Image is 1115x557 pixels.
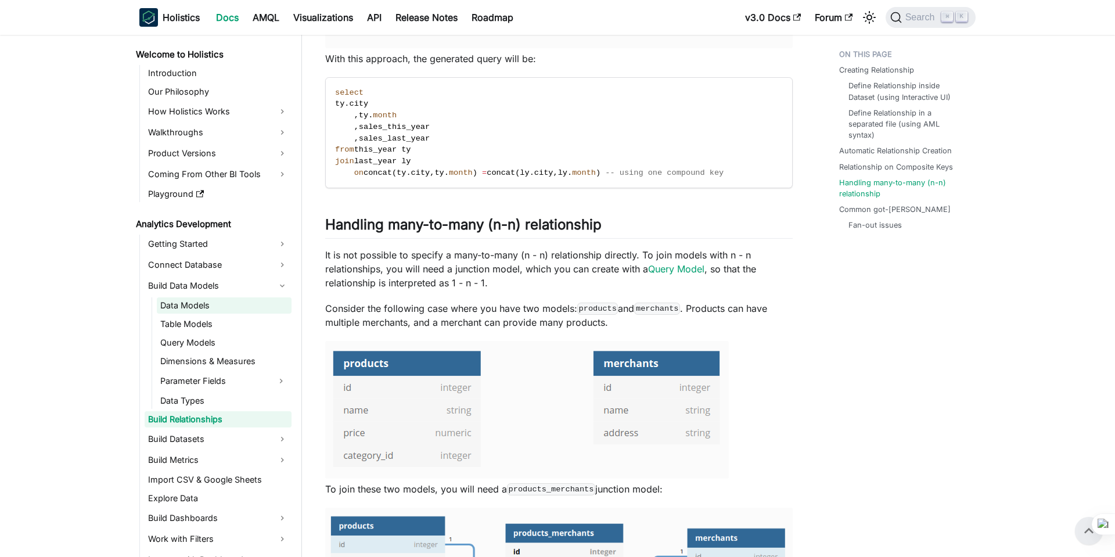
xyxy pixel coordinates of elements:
code: products [577,303,618,314]
a: Data Types [157,393,292,409]
a: Query Models [157,335,292,351]
span: month [572,168,596,177]
span: ty [397,168,406,177]
a: Our Philosophy [145,84,292,100]
a: Relationship on Composite Keys [839,161,953,173]
a: v3.0 Docs [738,8,808,27]
span: city [411,168,430,177]
a: Build Dashboards [145,509,292,527]
span: ty [335,99,344,108]
kbd: ⌘ [941,12,953,22]
p: With this approach, the generated query will be: [325,52,793,66]
span: -- using one compound key [605,168,724,177]
span: . [530,168,534,177]
kbd: K [956,12,967,22]
span: sales_this_year [359,123,430,131]
a: Product Versions [145,144,292,163]
a: Walkthroughs [145,123,292,142]
h2: Handling many-to-many (n-n) relationship [325,216,793,238]
span: = [482,168,487,177]
span: sales_last_year [359,134,430,143]
a: How Holistics Works [145,102,292,121]
span: month [449,168,473,177]
a: Connect Database [145,256,292,274]
a: Table Models [157,316,292,332]
a: Explore Data [145,490,292,506]
a: Import CSV & Google Sheets [145,472,292,488]
code: merchants [634,303,680,314]
span: ty [359,111,368,120]
p: Consider the following case where you have two models: and . Products can have multiple merchants... [325,301,793,329]
span: month [373,111,397,120]
a: Fan-out issues [848,220,902,231]
button: Expand sidebar category 'Parameter Fields' [271,372,292,390]
a: Getting Started [145,235,292,253]
a: Define Relationship in a separated file (using AML syntax) [848,107,964,141]
a: Define Relationship inside Dataset (using Interactive UI) [848,80,964,102]
span: ly [558,168,567,177]
span: ) [596,168,600,177]
span: ) [473,168,477,177]
a: Welcome to Holistics [132,46,292,63]
span: . [444,168,449,177]
span: city [350,99,369,108]
a: Creating Relationship [839,64,914,76]
a: Automatic Relationship Creation [839,145,952,156]
span: ( [515,168,520,177]
p: To join these two models, you will need a junction model: [325,482,793,496]
a: Common got-[PERSON_NAME] [839,204,951,215]
a: Dimensions & Measures [157,353,292,369]
a: Introduction [145,65,292,81]
button: Scroll back to top [1075,517,1103,545]
span: ty [434,168,444,177]
a: Build Relationships [145,411,292,427]
a: Visualizations [286,8,360,27]
span: from [335,145,354,154]
span: on [354,168,364,177]
span: . [406,168,411,177]
a: Work with Filters [145,530,292,548]
a: API [360,8,389,27]
a: AMQL [246,8,286,27]
p: It is not possible to specify a many-to-many (n - n) relationship directly. To join models with n... [325,248,793,290]
span: , [354,123,359,131]
a: Roadmap [465,8,520,27]
span: last_year ly [354,157,411,166]
a: Docs [209,8,246,27]
a: Handling many-to-many (n-n) relationship [839,177,969,199]
span: ( [392,168,397,177]
span: . [567,168,572,177]
span: , [553,168,557,177]
a: Parameter Fields [157,372,271,390]
span: ly [520,168,529,177]
span: concat [487,168,515,177]
span: select [335,88,364,97]
span: join [335,157,354,166]
a: Forum [808,8,859,27]
img: Holistics [139,8,158,27]
span: , [430,168,434,177]
a: Build Datasets [145,430,292,448]
button: Search (Command+K) [886,7,976,28]
a: HolisticsHolistics [139,8,200,27]
span: city [534,168,553,177]
a: Analytics Development [132,216,292,232]
span: concat [364,168,392,177]
a: Build Data Models [145,276,292,295]
span: Search [902,12,942,23]
a: Coming From Other BI Tools [145,165,292,184]
span: . [344,99,349,108]
a: Data Models [157,297,292,314]
span: this_year ty [354,145,411,154]
a: Build Metrics [145,451,292,469]
nav: Docs sidebar [128,35,302,557]
b: Holistics [163,10,200,24]
code: products_merchants [507,483,595,495]
a: Query Model [648,263,704,275]
a: Playground [145,186,292,202]
span: , [354,134,359,143]
button: Switch between dark and light mode (currently light mode) [860,8,879,27]
a: Release Notes [389,8,465,27]
span: . [368,111,373,120]
span: , [354,111,359,120]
